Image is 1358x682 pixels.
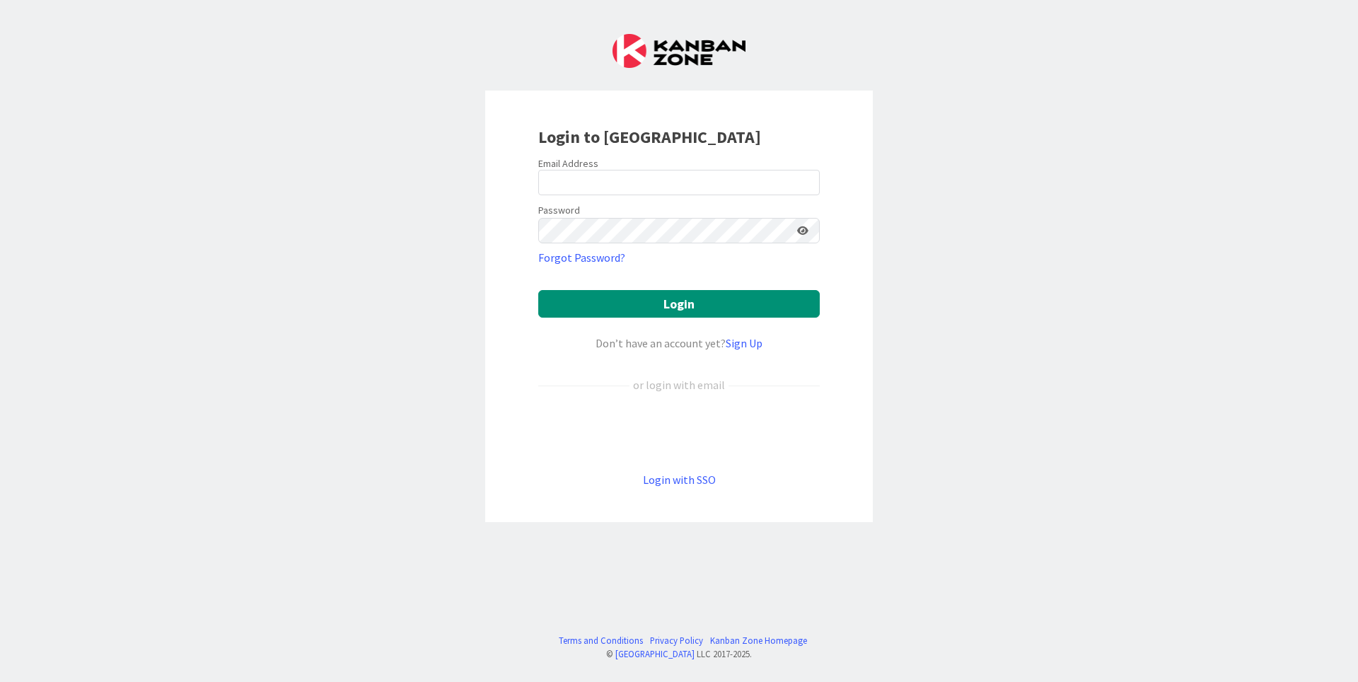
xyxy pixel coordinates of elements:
div: Don’t have an account yet? [538,335,820,352]
div: or login with email [629,376,729,393]
iframe: Kirjaudu Google-tilillä -painike [531,417,827,448]
a: Privacy Policy [650,634,703,647]
label: Email Address [538,157,598,170]
a: Login with SSO [643,473,716,487]
a: Terms and Conditions [559,634,643,647]
b: Login to [GEOGRAPHIC_DATA] [538,126,761,148]
button: Login [538,290,820,318]
label: Password [538,203,580,218]
a: Kanban Zone Homepage [710,634,807,647]
div: © LLC 2017- 2025 . [552,647,807,661]
a: Forgot Password? [538,249,625,266]
a: [GEOGRAPHIC_DATA] [615,648,695,659]
img: Kanban Zone [613,34,745,68]
a: Sign Up [726,336,762,350]
div: Kirjaudu Google-tilillä. Avautuu uudelle välilehdelle [538,417,820,448]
